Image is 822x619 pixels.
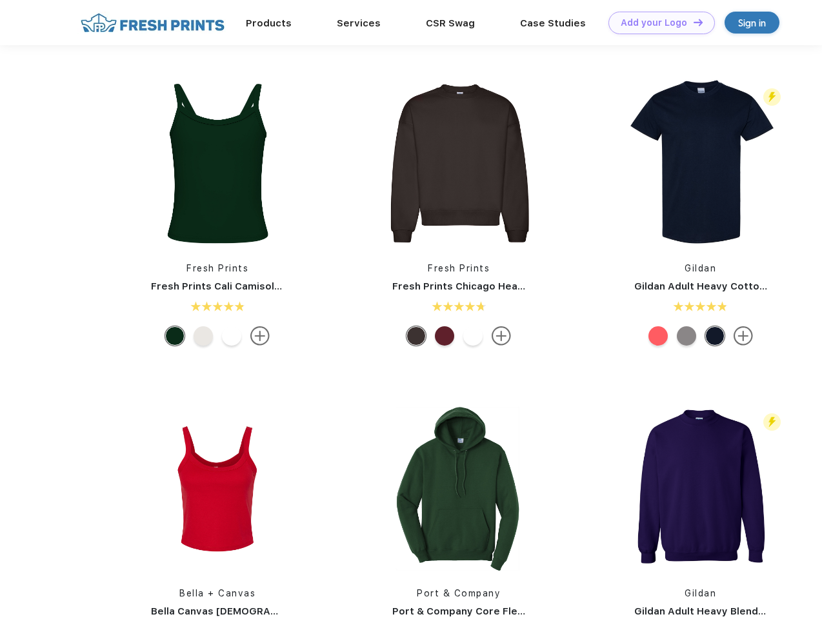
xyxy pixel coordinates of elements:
img: func=resize&h=266 [373,402,545,574]
div: Add your Logo [621,17,687,28]
div: Dark Chocolate mto [406,326,426,346]
a: Fresh Prints [428,263,490,273]
div: Coral Silk [648,326,668,346]
a: Services [337,17,381,29]
a: Fresh Prints [186,263,248,273]
div: Crimson Red mto [435,326,454,346]
img: func=resize&h=266 [615,402,787,574]
img: func=resize&h=266 [615,77,787,249]
a: Fresh Prints Chicago Heavyweight Crewneck [392,280,615,292]
img: flash_active_toggle.svg [763,413,781,431]
img: func=resize&h=266 [373,77,545,249]
img: func=resize&h=266 [132,402,303,574]
div: White [463,326,483,346]
a: Fresh Prints Cali Camisole Top [151,280,302,292]
a: Gildan [685,588,716,598]
a: Port & Company Core Fleece Pullover Hooded Sweatshirt [392,605,678,617]
a: Bella Canvas [DEMOGRAPHIC_DATA]' Micro Ribbed Scoop Tank [151,605,458,617]
img: flash_active_toggle.svg [763,88,781,106]
a: Gildan Adult Heavy Cotton T-Shirt [634,280,802,292]
img: func=resize&h=266 [132,77,303,249]
img: more.svg [492,326,511,346]
a: CSR Swag [426,17,475,29]
a: Products [246,17,292,29]
div: Sign in [738,15,766,30]
div: Navy [705,326,725,346]
a: Sign in [725,12,779,34]
a: Port & Company [417,588,501,598]
div: Dark Green [165,326,185,346]
img: fo%20logo%202.webp [77,12,228,34]
div: Off White [194,326,213,346]
a: Bella + Canvas [179,588,256,598]
div: Gravel [677,326,696,346]
a: Gildan [685,263,716,273]
img: more.svg [250,326,270,346]
img: more.svg [734,326,753,346]
img: DT [694,19,703,26]
div: White [222,326,241,346]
